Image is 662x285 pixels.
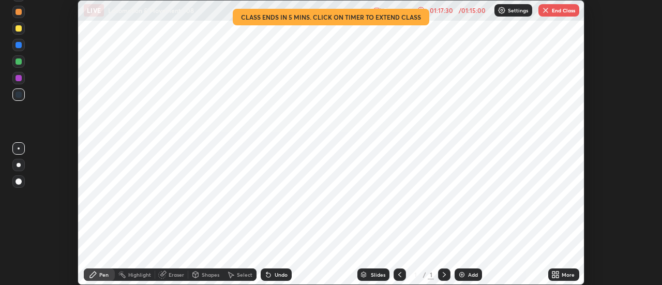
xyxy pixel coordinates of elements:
div: 1 [428,270,434,279]
button: End Class [538,4,579,17]
div: Select [237,272,252,277]
div: 01:17:30 [427,7,456,13]
img: add-slide-button [458,271,466,279]
div: More [562,272,575,277]
div: Shapes [202,272,219,277]
div: Undo [275,272,288,277]
div: / [423,272,426,278]
div: 1 [410,272,420,278]
p: Recording [384,7,413,14]
img: class-settings-icons [498,6,506,14]
img: end-class-cross [541,6,550,14]
div: / 01:15:00 [456,7,488,13]
p: Settings [508,8,528,13]
div: Add [468,272,478,277]
p: Locomotion & Movement - 08 [108,6,194,14]
img: recording.375f2c34.svg [373,6,382,14]
p: LIVE [87,6,101,14]
div: Pen [99,272,109,277]
div: Highlight [128,272,151,277]
div: Slides [371,272,385,277]
div: Eraser [169,272,184,277]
